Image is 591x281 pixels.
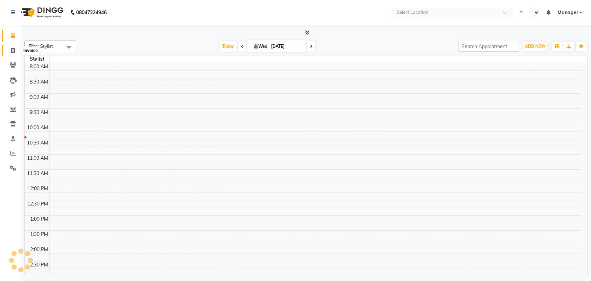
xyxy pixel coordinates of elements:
div: 11:00 AM [26,155,50,162]
div: 10:30 AM [26,139,50,147]
span: Today [220,41,237,52]
div: 9:30 AM [28,109,50,116]
span: Wed [253,44,269,49]
div: 1:30 PM [29,231,50,238]
div: 12:00 PM [26,185,50,192]
div: 8:00 AM [28,63,50,70]
div: 10:00 AM [26,124,50,131]
input: 2025-09-03 [269,41,304,52]
span: Manager [557,9,578,16]
div: Stylist [25,55,50,63]
div: 2:00 PM [29,246,50,253]
div: Invoice [22,46,39,55]
b: 08047224946 [76,3,107,22]
div: 1:00 PM [29,216,50,223]
div: 12:30 PM [26,200,50,208]
div: 2:30 PM [29,261,50,269]
div: 9:00 AM [28,94,50,101]
img: logo [18,3,65,22]
span: ADD NEW [525,44,545,49]
input: Search Appointment [458,41,519,52]
span: Filter Stylist [29,43,53,49]
div: 8:30 AM [28,78,50,86]
button: ADD NEW [523,42,547,51]
div: 11:30 AM [26,170,50,177]
div: Select Location [396,9,428,16]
